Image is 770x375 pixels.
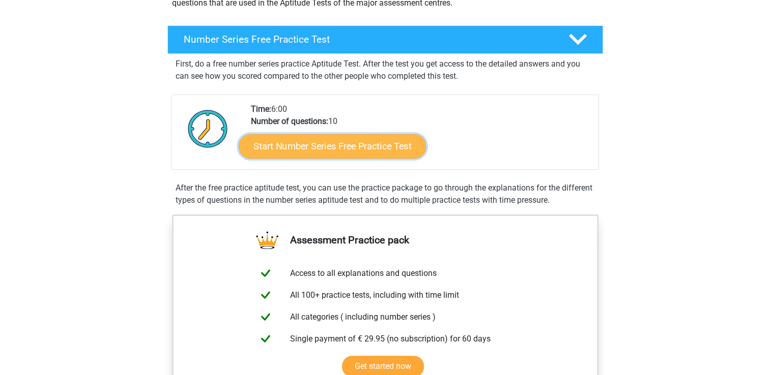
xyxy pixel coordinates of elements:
[182,103,234,154] img: Clock
[243,103,598,169] div: 6:00 10
[163,25,607,54] a: Number Series Free Practice Test
[251,116,328,126] b: Number of questions:
[172,182,599,206] div: After the free practice aptitude test, you can use the practice package to go through the explana...
[184,34,552,45] h4: Number Series Free Practice Test
[176,58,595,82] p: First, do a free number series practice Aptitude Test. After the test you get access to the detai...
[239,134,426,158] a: Start Number Series Free Practice Test
[251,104,271,114] b: Time:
